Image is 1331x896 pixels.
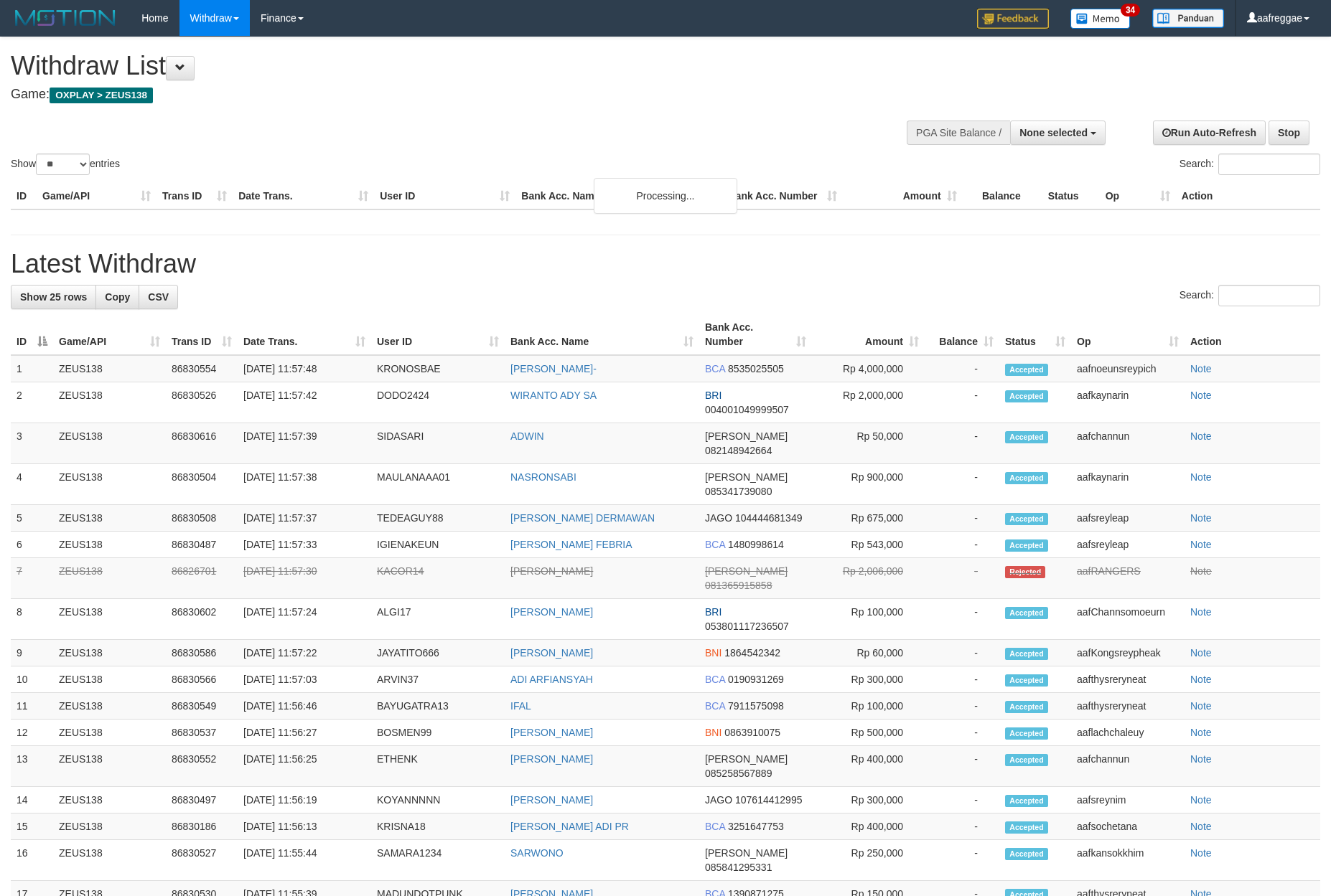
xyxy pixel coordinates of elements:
td: 86830527 [166,840,238,881]
td: 7 [11,558,53,599]
span: Copy 7911575098 to clipboard [728,700,784,712]
span: Copy 082148942664 to clipboard [705,445,772,456]
span: Accepted [1005,607,1048,619]
label: Search: [1180,154,1320,175]
a: [PERSON_NAME] ADI PR [510,821,629,832]
span: Accepted [1005,472,1048,484]
td: - [925,505,999,532]
th: User ID [374,183,515,209]
td: KRISNA18 [371,814,505,840]
a: WIRANTO ADY SA [510,390,597,401]
td: BOSMEN99 [371,720,505,746]
a: [PERSON_NAME] [510,565,593,577]
td: 86830586 [166,640,238,666]
td: - [925,666,999,693]
td: 86830504 [166,464,238,505]
td: ZEUS138 [53,558,166,599]
div: PGA Site Balance / [907,121,1010,145]
span: Accepted [1005,431,1048,443]
td: 2 [11,382,53,423]
a: [PERSON_NAME] [510,606,593,618]
span: Copy 053801117236507 to clipboard [705,621,789,632]
td: ZEUS138 [53,532,166,558]
td: aafsochetana [1071,814,1185,840]
th: Status: activate to sort column ascending [999,314,1071,355]
span: [PERSON_NAME] [705,430,788,442]
td: ALGI17 [371,599,505,640]
a: Note [1190,727,1212,738]
td: - [925,746,999,787]
span: [PERSON_NAME] [705,471,788,483]
td: 86830554 [166,355,238,382]
span: OXPLAY > ZEUS138 [50,88,153,103]
td: aafsreyleap [1071,532,1185,558]
th: Balance [963,183,1042,209]
a: Note [1190,674,1212,685]
td: 86830616 [166,423,238,464]
a: Run Auto-Refresh [1153,121,1266,145]
th: Amount: activate to sort column ascending [812,314,925,355]
td: [DATE] 11:56:46 [238,693,371,720]
span: Accepted [1005,513,1048,525]
a: CSV [139,285,178,309]
span: Accepted [1005,701,1048,713]
button: None selected [1010,121,1106,145]
td: aafChannsomoeurn [1071,599,1185,640]
th: Action [1185,314,1320,355]
td: [DATE] 11:57:22 [238,640,371,666]
a: Show 25 rows [11,285,96,309]
th: Date Trans.: activate to sort column ascending [238,314,371,355]
a: Note [1190,565,1212,577]
span: Copy 107614412995 to clipboard [735,794,802,806]
td: 86830487 [166,532,238,558]
th: Game/API [37,183,157,209]
td: ZEUS138 [53,599,166,640]
td: ZEUS138 [53,814,166,840]
span: Accepted [1005,390,1048,402]
td: aafthysreryneat [1071,693,1185,720]
select: Showentries [36,154,90,175]
td: 86830552 [166,746,238,787]
td: 12 [11,720,53,746]
td: DODO2424 [371,382,505,423]
span: Copy 0190931269 to clipboard [728,674,784,685]
td: Rp 2,006,000 [812,558,925,599]
th: Bank Acc. Name: activate to sort column ascending [505,314,699,355]
td: 8 [11,599,53,640]
td: [DATE] 11:57:33 [238,532,371,558]
td: - [925,640,999,666]
td: KRONOSBAE [371,355,505,382]
span: Copy 085258567889 to clipboard [705,768,772,779]
span: Copy 8535025505 to clipboard [728,363,784,374]
span: Accepted [1005,727,1048,740]
span: Copy 104444681349 to clipboard [735,512,802,524]
span: Show 25 rows [20,291,87,303]
td: aafKongsreypheak [1071,640,1185,666]
input: Search: [1218,154,1320,175]
label: Show entries [11,154,120,175]
td: - [925,464,999,505]
span: Accepted [1005,674,1048,687]
span: Accepted [1005,648,1048,660]
th: Status [1042,183,1100,209]
a: IFAL [510,700,531,712]
td: ZEUS138 [53,423,166,464]
span: Copy 085341739080 to clipboard [705,486,772,497]
th: ID [11,183,37,209]
h4: Game: [11,88,873,102]
td: ZEUS138 [53,746,166,787]
td: ZEUS138 [53,693,166,720]
a: ADI ARFIANSYAH [510,674,593,685]
span: Copy 1864542342 to clipboard [724,647,780,659]
td: Rp 400,000 [812,814,925,840]
td: IGIENAKEUN [371,532,505,558]
td: [DATE] 11:57:42 [238,382,371,423]
td: Rp 400,000 [812,746,925,787]
span: Copy [105,291,130,303]
td: Rp 900,000 [812,464,925,505]
td: BAYUGATRA13 [371,693,505,720]
td: aafthysreryneat [1071,666,1185,693]
img: Feedback.jpg [977,9,1049,29]
td: SAMARA1234 [371,840,505,881]
span: Accepted [1005,364,1048,376]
